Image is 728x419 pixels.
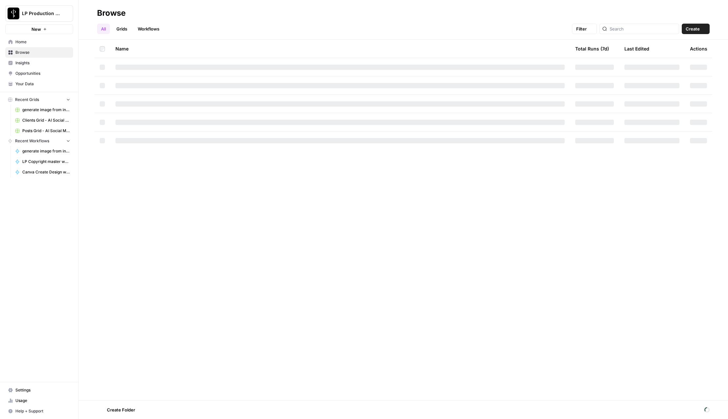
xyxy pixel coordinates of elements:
a: Your Data [5,79,73,89]
a: Insights [5,58,73,68]
div: Total Runs (7d) [575,40,609,58]
span: Usage [15,398,70,404]
a: Canva Create Design with Image based on Single prompt PERSONALIZED [12,167,73,177]
div: Name [115,40,565,58]
span: Insights [15,60,70,66]
button: Recent Grids [5,95,73,105]
span: Home [15,39,70,45]
a: generate image from input image (copyright tests) duplicate Grid [12,105,73,115]
a: Settings [5,385,73,395]
a: Clients Grid - AI Social Media [12,115,73,126]
span: Recent Grids [15,97,39,103]
span: Filter [576,26,587,32]
button: Recent Workflows [5,136,73,146]
span: Browse [15,50,70,55]
input: Search [610,26,676,32]
span: Your Data [15,81,70,87]
span: LP Copyright master workflow [22,159,70,165]
span: Help + Support [15,408,70,414]
a: Workflows [134,24,163,34]
div: Browse [97,8,126,18]
span: Opportunities [15,70,70,76]
a: All [97,24,110,34]
img: LP Production Workloads Logo [8,8,19,19]
span: generate image from input image (copyright tests) duplicate Grid [22,107,70,113]
span: Create Folder [107,407,135,413]
a: LP Copyright master workflow [12,156,73,167]
div: Last Edited [624,40,649,58]
a: Grids [112,24,131,34]
button: Create Folder [97,405,139,415]
span: New [31,26,41,32]
span: Clients Grid - AI Social Media [22,117,70,123]
a: Home [5,37,73,47]
button: New [5,24,73,34]
a: Usage [5,395,73,406]
div: Actions [690,40,707,58]
a: Browse [5,47,73,58]
span: Create [686,26,700,32]
button: Filter [572,24,597,34]
span: Recent Workflows [15,138,49,144]
button: Help + Support [5,406,73,416]
button: Workspace: LP Production Workloads [5,5,73,22]
a: generate image from input image using imagen, host on Apex AWS bucket [12,146,73,156]
a: Opportunities [5,68,73,79]
a: Posts Grid - AI Social Media [12,126,73,136]
button: Create [682,24,710,34]
span: Posts Grid - AI Social Media [22,128,70,134]
span: generate image from input image using imagen, host on Apex AWS bucket [22,148,70,154]
span: Settings [15,387,70,393]
span: Canva Create Design with Image based on Single prompt PERSONALIZED [22,169,70,175]
span: LP Production Workloads [22,10,62,17]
